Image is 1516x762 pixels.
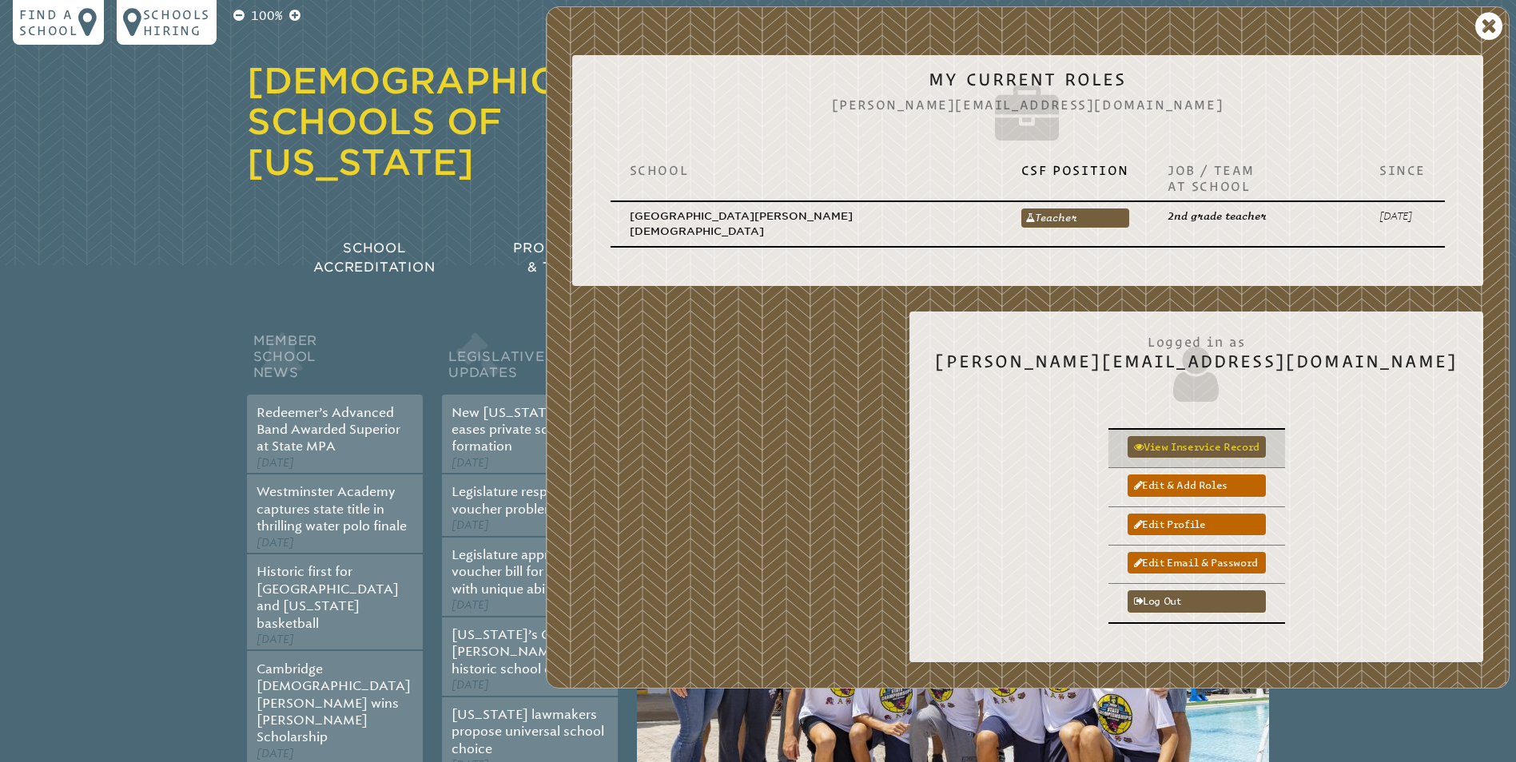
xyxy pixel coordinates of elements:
[452,405,583,454] a: New [US_STATE] law eases private school formation
[257,536,294,550] span: [DATE]
[630,208,983,240] p: [GEOGRAPHIC_DATA][PERSON_NAME][DEMOGRAPHIC_DATA]
[313,240,435,275] span: School Accreditation
[257,456,294,470] span: [DATE]
[257,484,407,534] a: Westminster Academy captures state title in thrilling water polo finale
[1128,474,1266,496] a: Edit & add roles
[1128,552,1266,573] a: Edit email & password
[248,6,286,26] p: 100%
[1379,162,1426,178] p: Since
[1021,162,1129,178] p: CSF Position
[452,678,489,692] span: [DATE]
[598,69,1458,149] h2: My Current Roles
[452,456,489,470] span: [DATE]
[19,6,78,38] p: Find a school
[1128,436,1266,458] a: View inservice record
[452,598,489,612] span: [DATE]
[257,633,294,646] span: [DATE]
[247,329,423,395] h2: Member School News
[1379,208,1426,224] p: [DATE]
[1168,208,1341,224] p: 2nd grade teacher
[257,405,400,454] a: Redeemer’s Advanced Band Awarded Superior at State MPA
[513,240,746,275] span: Professional Development & Teacher Certification
[452,627,606,677] a: [US_STATE]’s Governor [PERSON_NAME] signs historic school choice bill
[257,747,294,760] span: [DATE]
[1128,514,1266,535] a: Edit profile
[257,661,411,745] a: Cambridge [DEMOGRAPHIC_DATA][PERSON_NAME] wins [PERSON_NAME] Scholarship
[452,707,604,756] a: [US_STATE] lawmakers propose universal school choice
[630,162,983,178] p: School
[935,326,1458,406] h2: [PERSON_NAME][EMAIL_ADDRESS][DOMAIN_NAME]
[257,564,399,630] a: Historic first for [GEOGRAPHIC_DATA] and [US_STATE] basketball
[1128,590,1266,612] a: Log out
[143,6,210,38] p: Schools Hiring
[1021,208,1129,228] a: Teacher
[452,518,489,532] span: [DATE]
[1168,162,1341,194] p: Job / Team at School
[935,326,1458,351] span: Logged in as
[247,60,700,183] a: [DEMOGRAPHIC_DATA] Schools of [US_STATE]
[452,547,600,597] a: Legislature approves voucher bill for students with unique abilities
[442,329,618,395] h2: Legislative Updates
[452,484,594,516] a: Legislature responds to voucher problems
